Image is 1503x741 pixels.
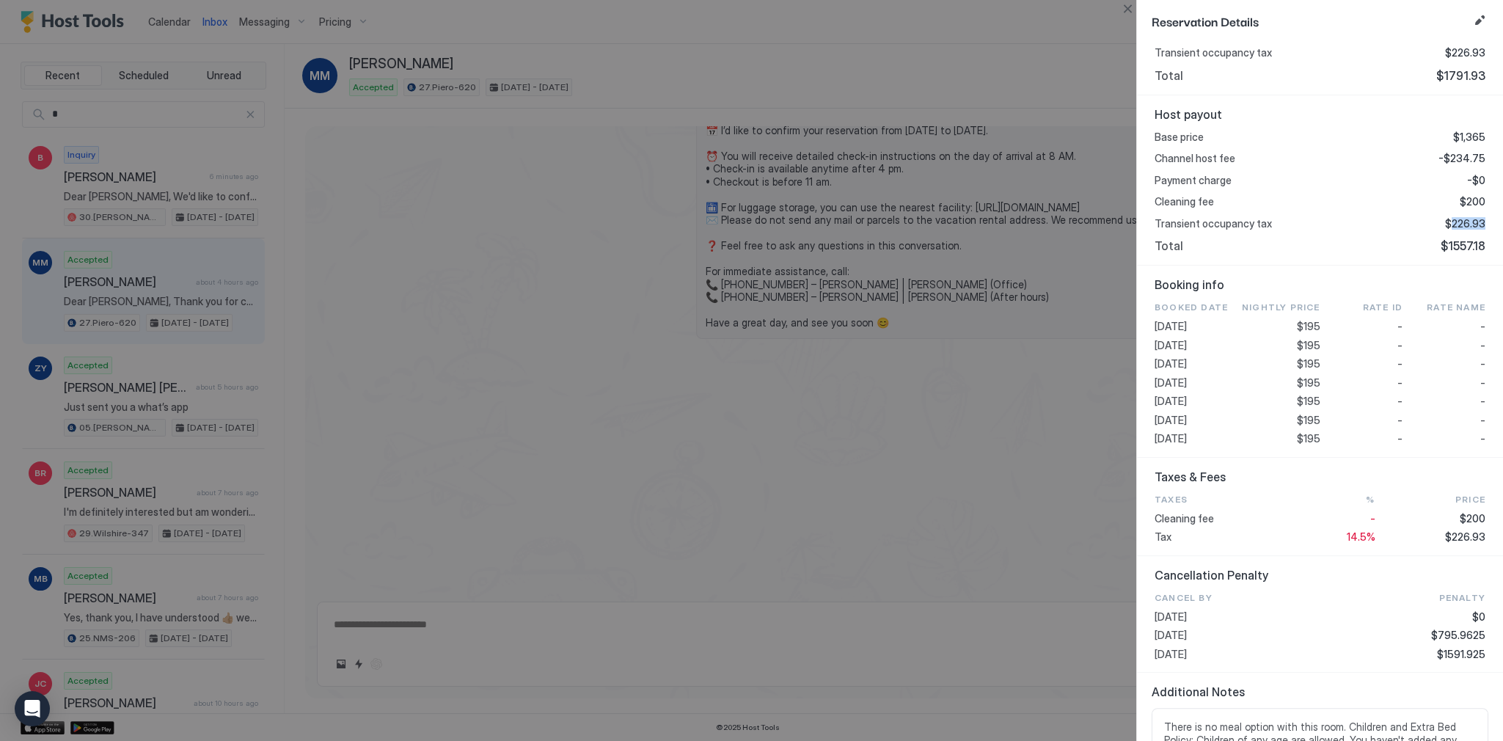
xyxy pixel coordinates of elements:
span: $1557.18 [1441,238,1485,253]
span: - [1397,357,1403,370]
span: [DATE] [1155,610,1320,624]
span: [DATE] [1155,376,1237,390]
span: - [1397,376,1403,390]
span: CANCEL BY [1155,591,1320,605]
span: [DATE] [1155,648,1320,661]
span: - [1397,414,1403,427]
span: Base price [1155,131,1204,144]
span: Price [1455,493,1485,506]
span: Booking info [1155,277,1485,292]
span: [DATE] [1155,357,1237,370]
span: $195 [1297,414,1320,427]
span: - [1397,320,1403,333]
button: Edit reservation [1471,12,1488,29]
span: $195 [1297,395,1320,408]
span: 14.5% [1347,530,1375,544]
span: - [1370,512,1375,525]
span: [DATE] [1155,629,1320,642]
span: Reservation Details [1152,12,1468,30]
span: - [1397,395,1403,408]
span: - [1397,432,1403,445]
span: Booked Date [1155,301,1237,314]
span: Tax [1155,530,1265,544]
span: Taxes & Fees [1155,470,1485,484]
span: - [1480,432,1485,445]
div: Open Intercom Messenger [15,691,50,726]
span: Host payout [1155,107,1485,122]
span: -$0 [1467,174,1485,187]
span: $195 [1297,320,1320,333]
span: - [1480,320,1485,333]
span: - [1480,414,1485,427]
span: Channel host fee [1155,152,1235,165]
span: $1791.93 [1436,68,1485,83]
span: [DATE] [1155,339,1237,352]
span: - [1397,339,1403,352]
span: Transient occupancy tax [1155,217,1272,230]
span: $1,365 [1453,131,1485,144]
span: Payment charge [1155,174,1232,187]
span: Transient occupancy tax [1155,46,1272,59]
span: [DATE] [1155,320,1237,333]
span: $1591.925 [1437,648,1485,661]
span: - [1480,357,1485,370]
span: $226.93 [1445,217,1485,230]
span: - [1480,376,1485,390]
span: $195 [1297,357,1320,370]
span: % [1366,493,1375,506]
span: Cleaning fee [1155,195,1214,208]
span: Additional Notes [1152,685,1488,699]
span: Cleaning fee [1155,512,1265,525]
span: $226.93 [1445,530,1485,544]
span: $195 [1297,432,1320,445]
span: Nightly Price [1242,301,1320,314]
span: $226.93 [1445,46,1485,59]
span: $200 [1460,512,1485,525]
span: - [1480,339,1485,352]
span: -$234.75 [1438,152,1485,165]
span: $200 [1460,195,1485,208]
span: [DATE] [1155,395,1237,408]
span: Total [1155,68,1183,83]
span: Taxes [1155,493,1265,506]
span: Rate Name [1427,301,1485,314]
span: $195 [1297,339,1320,352]
span: Rate ID [1363,301,1403,314]
span: $795.9625 [1431,629,1485,642]
span: Cancellation Penalty [1155,568,1485,583]
span: [DATE] [1155,432,1237,445]
span: [DATE] [1155,414,1237,427]
span: Penalty [1439,591,1485,605]
span: $195 [1297,376,1320,390]
span: $0 [1472,610,1485,624]
span: - [1480,395,1485,408]
span: Total [1155,238,1183,253]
